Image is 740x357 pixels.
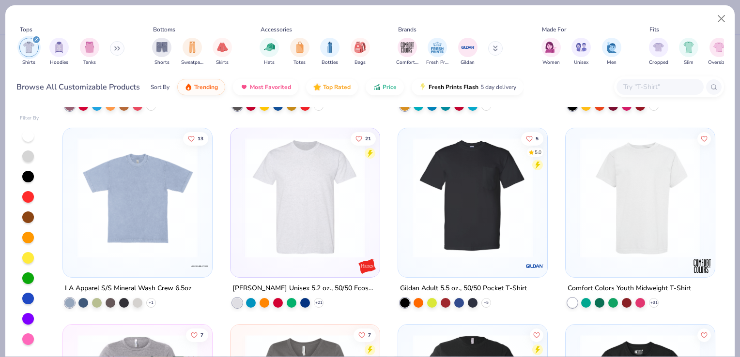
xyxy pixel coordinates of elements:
[20,115,39,122] div: Filter By
[365,136,371,141] span: 21
[181,59,203,66] span: Sweatpants
[357,256,377,275] img: Hanes logo
[649,59,668,66] span: Cropped
[313,83,321,91] img: TopRated.gif
[186,328,209,342] button: Like
[697,328,711,342] button: Like
[355,42,365,53] img: Bags Image
[649,38,668,66] div: filter for Cropped
[264,59,275,66] span: Hats
[650,103,657,108] span: + 12
[324,42,335,53] img: Bottles Image
[181,38,203,66] button: filter button
[419,83,427,91] img: flash.gif
[602,38,621,66] div: filter for Men
[684,59,694,66] span: Slim
[153,25,175,34] div: Bottoms
[571,38,591,66] button: filter button
[19,38,39,66] button: filter button
[264,42,275,53] img: Hats Image
[194,83,218,91] span: Trending
[49,38,69,66] button: filter button
[484,299,489,305] span: + 5
[396,38,418,66] div: filter for Comfort Colors
[315,103,323,108] span: + 34
[240,83,248,91] img: most_fav.gif
[679,38,698,66] button: filter button
[461,59,475,66] span: Gildan
[396,59,418,66] span: Comfort Colors
[354,328,376,342] button: Like
[602,38,621,66] button: filter button
[351,38,370,66] div: filter for Bags
[261,25,292,34] div: Accessories
[201,333,204,338] span: 7
[49,38,69,66] div: filter for Hoodies
[240,137,370,257] img: b1c750a3-7eee-44e0-9f67-e9dbfdf248d8
[217,42,228,53] img: Skirts Image
[290,38,309,66] div: filter for Totes
[649,38,668,66] button: filter button
[712,10,731,28] button: Close
[149,299,154,305] span: + 1
[320,38,339,66] div: filter for Bottles
[16,81,140,93] div: Browse All Customizable Products
[525,256,544,275] img: Gildan logo
[54,42,64,53] img: Hoodies Image
[568,282,691,294] div: Comfort Colors Youth Midweight T-Shirt
[571,38,591,66] div: filter for Unisex
[429,83,478,91] span: Fresh Prints Flash
[426,38,448,66] div: filter for Fresh Prints
[398,25,416,34] div: Brands
[65,282,192,294] div: LA Apparel S/S Mineral Wash Crew 6.5oz
[653,42,664,53] img: Cropped Image
[426,59,448,66] span: Fresh Prints
[260,38,279,66] button: filter button
[320,38,339,66] button: filter button
[290,38,309,66] button: filter button
[530,328,543,342] button: Like
[575,137,705,257] img: c8ccbca0-6ae1-4d8d-94ba-deb159e0abb2
[233,79,298,95] button: Most Favorited
[536,136,539,141] span: 5
[213,38,232,66] div: filter for Skirts
[366,79,404,95] button: Price
[177,79,225,95] button: Trending
[622,81,697,92] input: Try "T-Shirt"
[400,40,415,55] img: Comfort Colors Image
[19,38,39,66] div: filter for Shirts
[708,38,730,66] button: filter button
[430,40,445,55] img: Fresh Prints Image
[83,59,96,66] span: Tanks
[73,137,202,257] img: 8b257b44-ba49-4508-96af-40497057ffe6
[574,59,588,66] span: Unisex
[461,40,475,55] img: Gildan Image
[154,59,170,66] span: Shorts
[542,59,560,66] span: Women
[458,38,478,66] div: filter for Gildan
[692,256,711,275] img: Comfort Colors logo
[541,38,561,66] div: filter for Women
[679,38,698,66] div: filter for Slim
[22,59,35,66] span: Shirts
[260,38,279,66] div: filter for Hats
[576,42,587,53] img: Unisex Image
[216,59,229,66] span: Skirts
[80,38,99,66] button: filter button
[606,42,617,53] img: Men Image
[355,59,366,66] span: Bags
[213,38,232,66] button: filter button
[151,83,170,91] div: Sort By
[152,38,171,66] div: filter for Shorts
[294,42,305,53] img: Totes Image
[306,79,358,95] button: Top Rated
[542,25,566,34] div: Made For
[426,38,448,66] button: filter button
[538,137,667,257] img: cfd79527-83c4-4d88-810e-6e64916c9fff
[400,282,527,294] div: Gildan Adult 5.5 oz., 50/50 Pocket T-Shirt
[541,38,561,66] button: filter button
[480,82,516,93] span: 5 day delivery
[351,38,370,66] button: filter button
[482,103,490,108] span: + 37
[198,136,204,141] span: 13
